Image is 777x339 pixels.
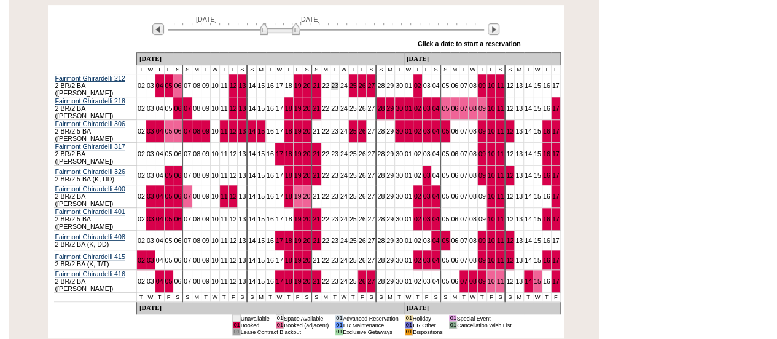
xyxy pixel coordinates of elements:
a: 11 [221,193,228,200]
a: 14 [525,193,532,200]
a: 03 [147,127,154,135]
a: 17 [552,82,560,89]
a: 02 [414,172,421,179]
a: 30 [396,127,403,135]
a: 13 [238,172,246,179]
a: 09 [478,150,486,158]
a: 07 [184,127,191,135]
a: 07 [184,172,191,179]
a: 03 [423,150,431,158]
a: 08 [193,215,200,223]
a: 13 [238,215,246,223]
a: 02 [138,82,145,89]
a: 03 [147,215,154,223]
a: 15 [257,172,265,179]
a: 10 [488,105,495,112]
a: 18 [285,82,292,89]
a: 07 [184,215,191,223]
a: 15 [257,127,265,135]
a: 09 [478,82,486,89]
a: 06 [174,172,181,179]
a: 27 [367,105,375,112]
a: Fairmont Ghirardelli 401 [55,208,125,215]
a: 08 [193,105,200,112]
a: 09 [478,105,486,112]
a: 10 [488,172,495,179]
a: 25 [349,193,357,200]
a: 24 [340,127,348,135]
a: 17 [552,193,560,200]
a: 17 [552,127,560,135]
a: 04 [432,105,439,112]
a: 16 [543,127,550,135]
a: 24 [340,172,348,179]
a: 05 [442,193,449,200]
a: 03 [423,105,431,112]
a: 11 [221,215,228,223]
a: 01 [405,193,412,200]
a: 13 [238,193,246,200]
a: 14 [248,105,256,112]
a: 16 [267,172,274,179]
a: 02 [414,150,421,158]
a: 02 [138,150,145,158]
a: 07 [184,193,191,200]
a: 07 [460,82,467,89]
a: 02 [414,127,421,135]
a: 12 [230,105,237,112]
a: 17 [552,105,560,112]
a: 24 [340,193,348,200]
a: 05 [442,172,449,179]
a: 03 [147,82,154,89]
a: 19 [294,150,302,158]
a: 11 [496,105,504,112]
a: 12 [506,105,513,112]
a: 22 [322,82,329,89]
a: 15 [534,193,541,200]
a: 23 [331,172,338,179]
a: 10 [211,172,219,179]
a: 23 [331,193,338,200]
a: 26 [359,105,366,112]
a: 09 [202,150,209,158]
a: 19 [294,193,302,200]
a: 21 [313,193,320,200]
a: 18 [285,193,292,200]
a: 05 [442,127,449,135]
a: 28 [377,105,385,112]
a: 25 [349,172,357,179]
a: 05 [442,82,449,89]
a: 10 [211,150,219,158]
a: 13 [515,172,523,179]
a: 16 [267,150,274,158]
a: 05 [165,127,173,135]
a: 28 [377,82,385,89]
a: 18 [285,105,292,112]
a: 10 [211,127,219,135]
a: 02 [138,215,145,223]
a: 05 [165,215,173,223]
a: 29 [386,127,394,135]
a: 22 [322,172,329,179]
a: 08 [193,150,200,158]
a: 29 [386,82,394,89]
a: 13 [238,105,246,112]
a: 27 [367,127,375,135]
a: 28 [377,172,385,179]
a: 06 [451,150,458,158]
a: 14 [525,127,532,135]
a: 20 [303,105,310,112]
a: 09 [478,193,486,200]
a: 16 [267,82,274,89]
a: 13 [238,127,246,135]
a: 29 [386,193,394,200]
a: 22 [322,127,329,135]
a: 07 [184,82,191,89]
img: Previous [152,23,164,35]
a: 19 [294,172,302,179]
a: 04 [156,127,163,135]
a: 20 [303,150,310,158]
a: 25 [349,105,357,112]
a: 03 [147,105,154,112]
a: 08 [469,172,477,179]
